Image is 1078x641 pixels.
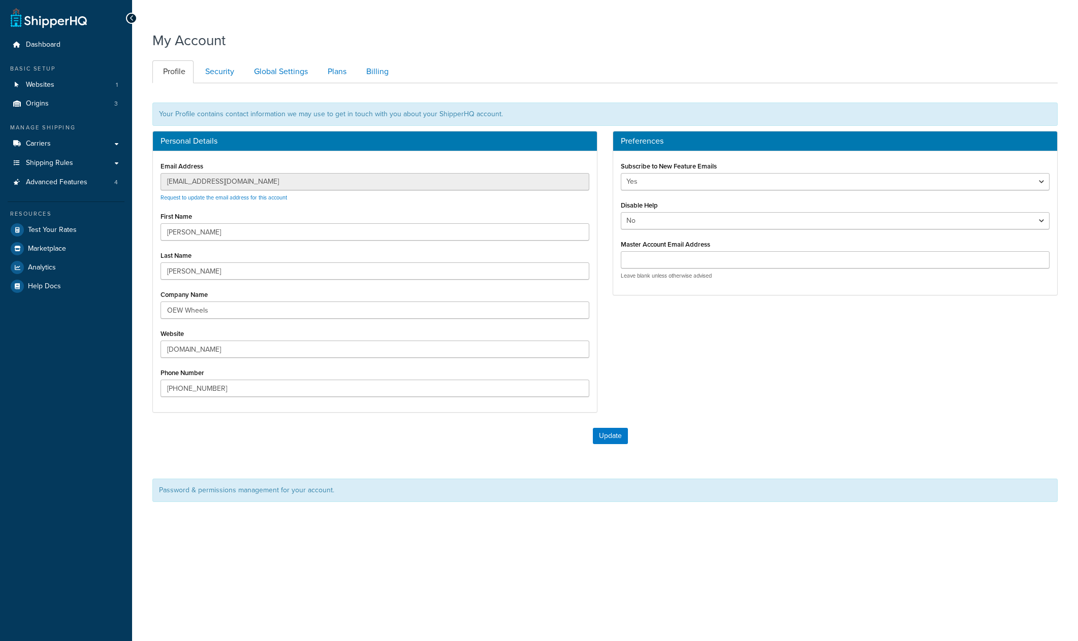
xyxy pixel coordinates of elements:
[11,8,87,28] a: ShipperHQ Home
[26,159,73,167] span: Shipping Rules
[8,76,124,94] li: Websites
[161,137,589,146] h3: Personal Details
[152,479,1058,502] div: Password & permissions management for your account.
[8,240,124,258] a: Marketplace
[161,369,204,377] label: Phone Number
[8,123,124,132] div: Manage Shipping
[28,226,77,234] span: Test Your Rates
[8,221,124,239] a: Test Your Rates
[621,137,1050,146] h3: Preferences
[161,162,203,170] label: Email Address
[114,99,118,108] span: 3
[26,81,54,89] span: Websites
[8,154,124,173] a: Shipping Rules
[593,428,628,444] button: Update
[114,178,118,187] span: 4
[8,76,124,94] a: Websites 1
[161,291,208,298] label: Company Name
[8,94,124,113] a: Origins 3
[161,330,184,338] label: Website
[621,162,717,170] label: Subscribe to New Feature Emails
[28,245,66,253] span: Marketplace
[621,201,658,209] label: Disable Help
[195,60,242,83] a: Security
[8,36,124,54] a: Dashboard
[116,81,118,89] span: 1
[8,173,124,192] li: Advanced Features
[621,272,1050,280] p: Leave blank unless otherwise advised
[161,193,287,201] a: Request to update the email address for this account
[8,210,124,218] div: Resources
[28,263,56,272] span: Analytics
[26,99,49,108] span: Origins
[152,30,226,50] h1: My Account
[26,41,60,49] span: Dashboard
[161,213,192,220] label: First Name
[26,178,87,187] span: Advanced Features
[152,60,194,83] a: Profile
[8,64,124,73] div: Basic Setup
[621,241,710,248] label: Master Account Email Address
[28,282,61,291] span: Help Docs
[8,94,124,113] li: Origins
[243,60,316,83] a: Global Settings
[356,60,397,83] a: Billing
[161,252,192,259] label: Last Name
[152,103,1058,126] div: Your Profile contains contact information we may use to get in touch with you about your ShipperH...
[8,134,124,153] a: Carriers
[8,258,124,277] a: Analytics
[8,277,124,295] a: Help Docs
[317,60,355,83] a: Plans
[26,140,51,148] span: Carriers
[8,173,124,192] a: Advanced Features 4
